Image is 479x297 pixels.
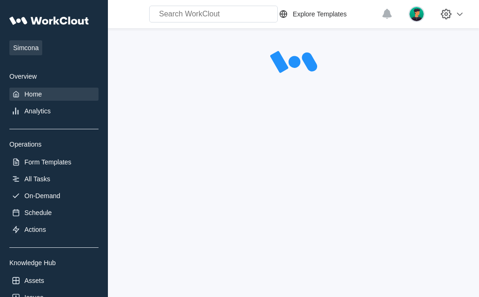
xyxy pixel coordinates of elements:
div: Home [24,90,42,98]
div: Knowledge Hub [9,259,99,267]
a: Schedule [9,206,99,219]
a: Home [9,88,99,101]
div: Analytics [24,107,51,115]
a: Explore Templates [278,8,377,20]
input: Search WorkClout [149,6,278,22]
div: Overview [9,73,99,80]
div: Operations [9,141,99,148]
div: Actions [24,226,46,233]
div: Assets [24,277,44,284]
a: Form Templates [9,156,99,169]
span: Simcona [9,40,42,55]
img: user.png [409,6,425,22]
a: All Tasks [9,172,99,186]
a: On-Demand [9,189,99,202]
div: Explore Templates [293,10,347,18]
div: On-Demand [24,192,60,200]
a: Analytics [9,104,99,118]
a: Actions [9,223,99,236]
div: All Tasks [24,175,50,183]
a: Assets [9,274,99,287]
div: Form Templates [24,158,71,166]
div: Schedule [24,209,52,216]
